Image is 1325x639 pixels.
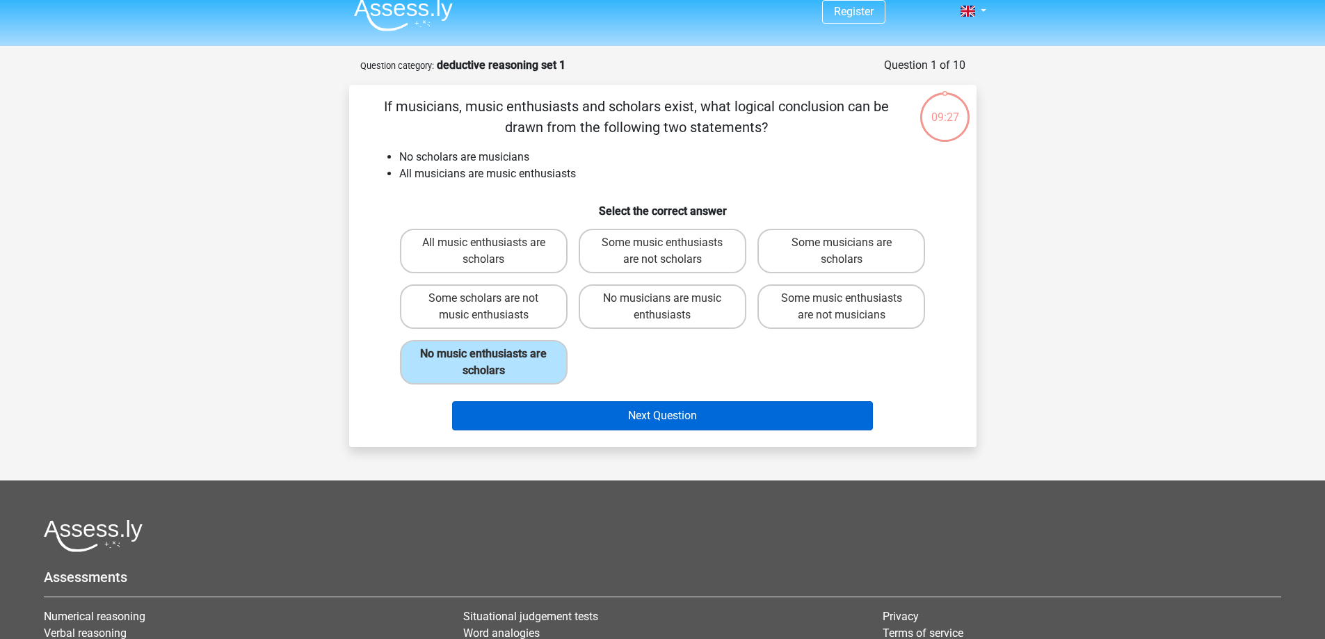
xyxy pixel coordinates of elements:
[757,284,925,329] label: Some music enthusiasts are not musicians
[579,284,746,329] label: No musicians are music enthusiasts
[44,610,145,623] a: Numerical reasoning
[44,519,143,552] img: Assessly logo
[400,340,568,385] label: No music enthusiasts are scholars
[463,610,598,623] a: Situational judgement tests
[400,229,568,273] label: All music enthusiasts are scholars
[400,284,568,329] label: Some scholars are not music enthusiasts
[834,5,874,18] a: Register
[44,569,1281,585] h5: Assessments
[919,91,971,126] div: 09:27
[371,193,954,218] h6: Select the correct answer
[579,229,746,273] label: Some music enthusiasts are not scholars
[399,149,954,165] li: No scholars are musicians
[452,401,873,430] button: Next Question
[757,229,925,273] label: Some musicians are scholars
[883,610,919,623] a: Privacy
[437,58,565,72] strong: deductive reasoning set 1
[399,165,954,182] li: All musicians are music enthusiasts
[884,57,965,74] div: Question 1 of 10
[371,96,902,138] p: If musicians, music enthusiasts and scholars exist, what logical conclusion can be drawn from the...
[360,60,434,71] small: Question category:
